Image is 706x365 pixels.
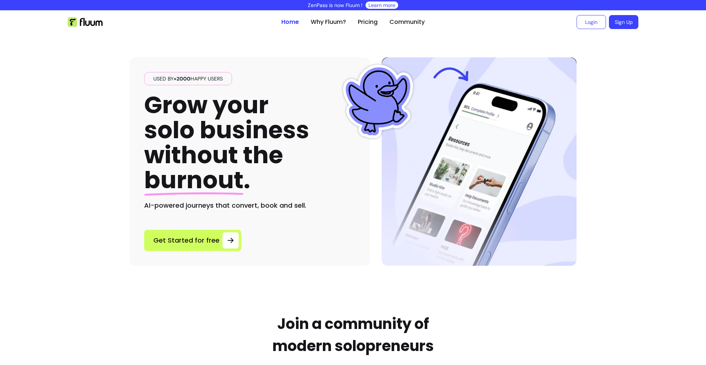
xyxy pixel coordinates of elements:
[281,18,299,26] a: Home
[272,313,434,357] h2: Join a community of modern solopreneurs
[144,200,355,211] h2: AI-powered journeys that convert, book and sell.
[389,18,425,26] a: Community
[308,1,363,9] p: ZenPass is now Fluum !
[609,15,638,29] a: Sign Up
[174,75,190,82] span: +2000
[144,164,243,196] span: burnout
[150,75,226,82] span: Used by happy users
[144,93,309,193] h1: Grow your solo business without the .
[382,57,577,266] img: Hero
[358,18,378,26] a: Pricing
[311,18,346,26] a: Why Fluum?
[144,230,241,251] a: Get Started for free
[68,17,103,27] img: Fluum Logo
[577,15,606,29] a: Login
[341,65,415,138] img: Fluum Duck sticker
[368,1,395,9] a: Learn more
[153,235,220,246] span: Get Started for free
